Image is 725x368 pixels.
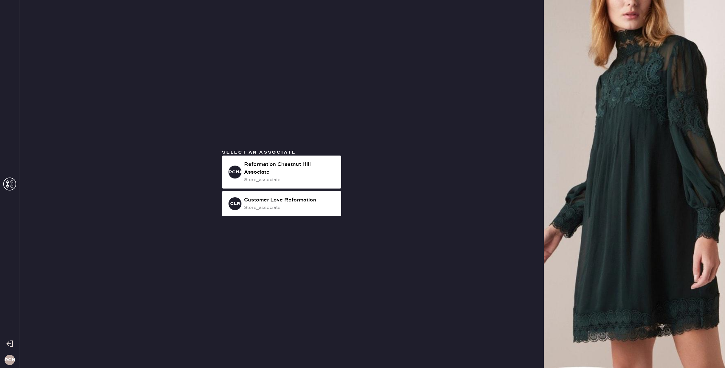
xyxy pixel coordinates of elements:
[694,339,722,367] iframe: Front Chat
[229,170,241,174] h3: RCHA
[244,161,336,176] div: Reformation Chestnut Hill Associate
[244,204,336,211] div: store_associate
[230,201,240,206] h3: CLR
[222,149,296,155] span: Select an associate
[5,358,15,362] h3: RCH
[244,196,336,204] div: Customer Love Reformation
[244,176,336,183] div: store_associate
